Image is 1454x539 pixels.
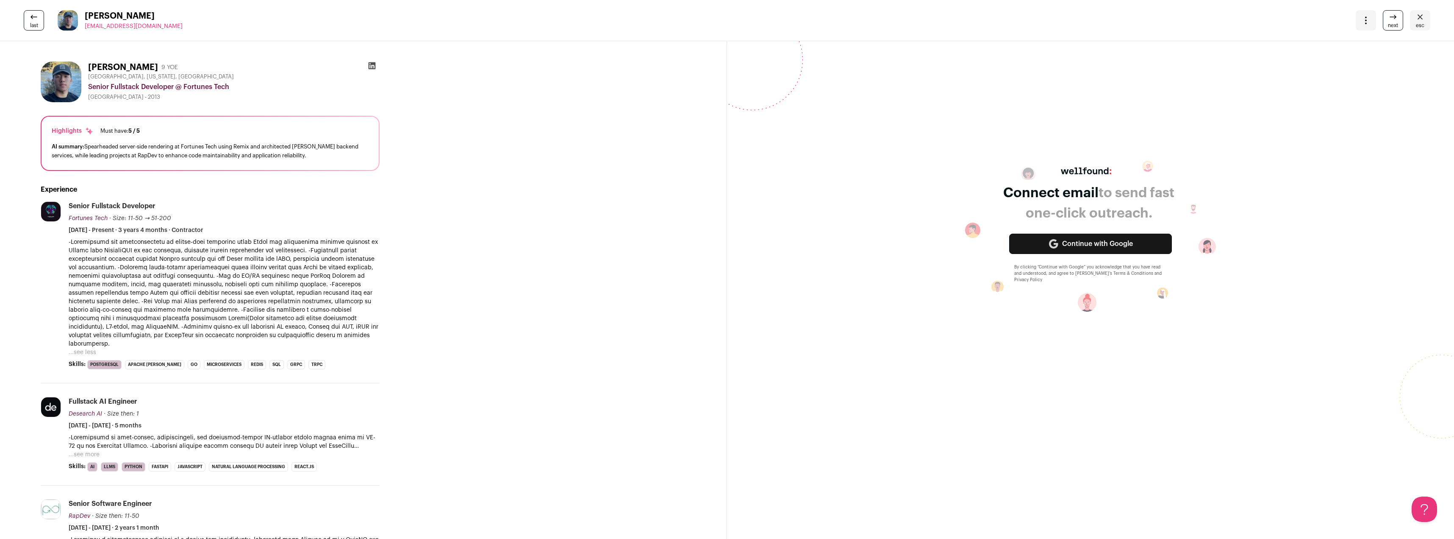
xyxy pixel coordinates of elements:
[161,63,178,72] div: 9 YOE
[52,142,369,160] div: Spearheaded server-side rendering at Fortunes Tech using Remix and architected [PERSON_NAME] back...
[69,226,203,235] span: [DATE] - Present · 3 years 4 months · Contractor
[85,10,183,22] span: [PERSON_NAME]
[69,348,96,357] button: ...see less
[125,360,184,369] li: Apache [PERSON_NAME]
[69,462,86,471] span: Skills:
[291,462,317,472] li: React.js
[69,524,159,532] span: [DATE] - [DATE] · 2 years 1 month
[52,144,84,149] span: AI summary:
[122,462,145,472] li: Python
[87,462,97,472] li: AI
[69,360,86,369] span: Skills:
[269,360,284,369] li: SQL
[188,360,200,369] li: Go
[209,462,288,472] li: Natural Language Processing
[88,94,380,101] div: [GEOGRAPHIC_DATA] - 2013
[175,462,205,472] li: JavaScript
[58,10,78,31] img: 235a3c446fde82a1dba44d4120e8b4f97791da170159bda5b9d17c18c397a469
[308,360,325,369] li: tRPC
[69,422,142,430] span: [DATE] - [DATE] · 5 months
[24,10,44,31] a: last
[41,61,81,102] img: 235a3c446fde82a1dba44d4120e8b4f97791da170159bda5b9d17c18c397a469
[41,500,61,519] img: d8f42ef1897e532b9d200820f53a78d85cd2ba17c6743dbe1f88795f39750b16.jpg
[69,411,102,417] span: Desearch AI
[1383,10,1403,31] a: next
[69,201,155,211] div: Senior Fullstack Developer
[204,360,244,369] li: Microservices
[104,411,139,417] span: · Size then: 1
[88,61,158,73] h1: [PERSON_NAME]
[92,513,139,519] span: · Size then: 11-50
[287,360,305,369] li: gRPC
[85,23,183,29] span: [EMAIL_ADDRESS][DOMAIN_NAME]
[52,127,94,135] div: Highlights
[41,397,61,417] img: 25954bd10adf9afbcad0318dd5537c936870e68a0ad47aa599d9f0586d9860c4.jpg
[101,462,118,472] li: LLMs
[69,513,90,519] span: RapDev
[100,128,140,134] div: Must have:
[87,360,122,369] li: PostgreSQL
[1388,22,1398,29] span: next
[248,360,266,369] li: Redis
[69,238,380,348] p: -Loremipsumd sit ametconsectetu ad elitse-doei temporinc utlab Etdol mag aliquaenima minimve quis...
[41,184,380,195] h2: Experience
[69,433,380,450] p: -Loremipsumd si amet-consec, adipiscingeli, sed doeiusmod-tempor IN-utlabor etdolo magnaa enima m...
[1412,497,1437,522] iframe: Help Scout Beacon - Open
[1009,234,1172,254] a: Continue with Google
[30,22,38,29] span: last
[69,397,137,406] div: Fullstack AI Engineer
[149,462,171,472] li: FastAPI
[128,128,140,134] span: 5 / 5
[1014,264,1167,283] div: By clicking “Continue with Google” you acknowledge that you have read and understood, and agree t...
[69,499,152,508] div: Senior Software Engineer
[41,202,61,221] img: 4fffd7842c58c913f834001941b2ce155b36ef78d83d3e8deed96715278a99da.jpg
[69,450,100,459] button: ...see more
[88,82,380,92] div: Senior Fullstack Developer @ Fortunes Tech
[1003,183,1174,223] div: to send fast one-click outreach.
[69,215,108,221] span: Fortunes Tech
[85,22,183,31] a: [EMAIL_ADDRESS][DOMAIN_NAME]
[88,73,234,80] span: [GEOGRAPHIC_DATA], [US_STATE], [GEOGRAPHIC_DATA]
[1410,10,1430,31] a: Close
[109,215,171,221] span: · Size: 11-50 → 51-200
[1003,186,1099,200] span: Connect email
[1356,10,1376,31] button: Open dropdown
[1416,22,1424,29] span: esc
